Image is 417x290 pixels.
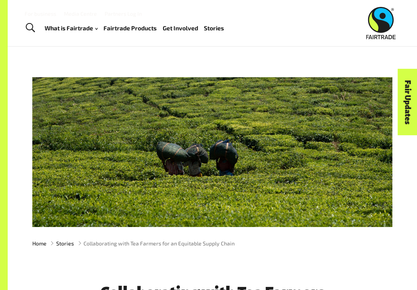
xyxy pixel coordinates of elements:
[163,23,198,33] a: Get Involved
[56,239,74,247] a: Stories
[83,239,235,247] span: Collaborating with Tea Farmers for an Equitable Supply Chain
[32,239,47,247] a: Home
[105,10,142,17] a: Partners Log In
[64,10,97,17] a: Media Centre
[21,18,40,38] a: Toggle Search
[45,23,98,33] a: What is Fairtrade
[103,23,157,33] a: Fairtrade Products
[25,10,56,17] a: For business
[204,23,224,33] a: Stories
[366,7,395,39] img: Fairtrade Australia New Zealand logo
